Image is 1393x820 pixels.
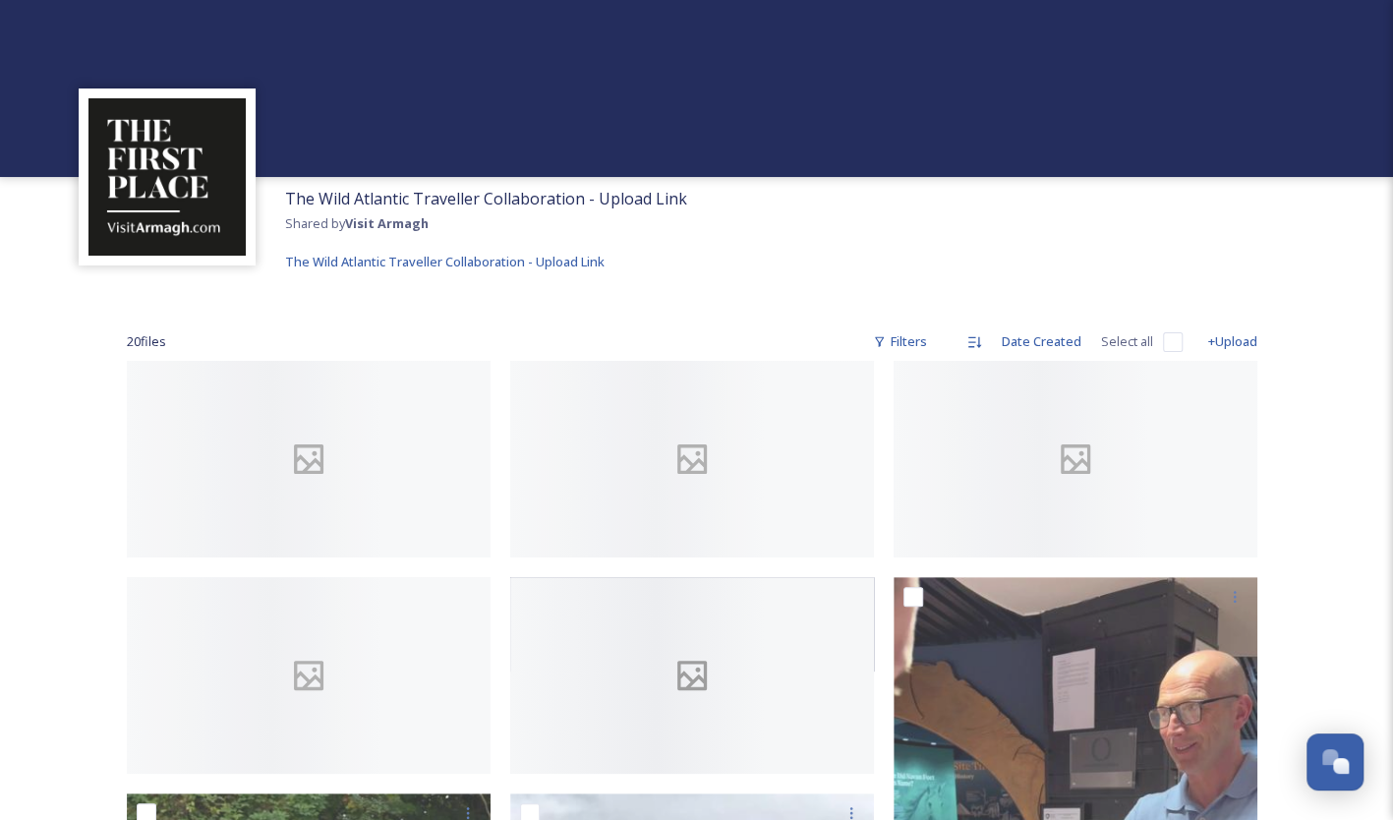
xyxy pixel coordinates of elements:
button: Open Chat [1306,733,1364,791]
span: The Wild Atlantic Traveller Collaboration - Upload Link [285,188,687,209]
span: Shared by [285,214,429,232]
span: Select all [1101,332,1153,351]
a: The Wild Atlantic Traveller Collaboration - Upload Link [285,250,605,273]
div: +Upload [1198,322,1267,361]
img: THE-FIRST-PLACE-VISIT-ARMAGH.COM-BLACK.jpg [88,98,246,256]
div: Filters [863,322,937,361]
strong: Visit Armagh [345,214,429,232]
div: Date Created [992,322,1091,361]
span: 20 file s [127,332,166,351]
span: The Wild Atlantic Traveller Collaboration - Upload Link [285,253,605,270]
